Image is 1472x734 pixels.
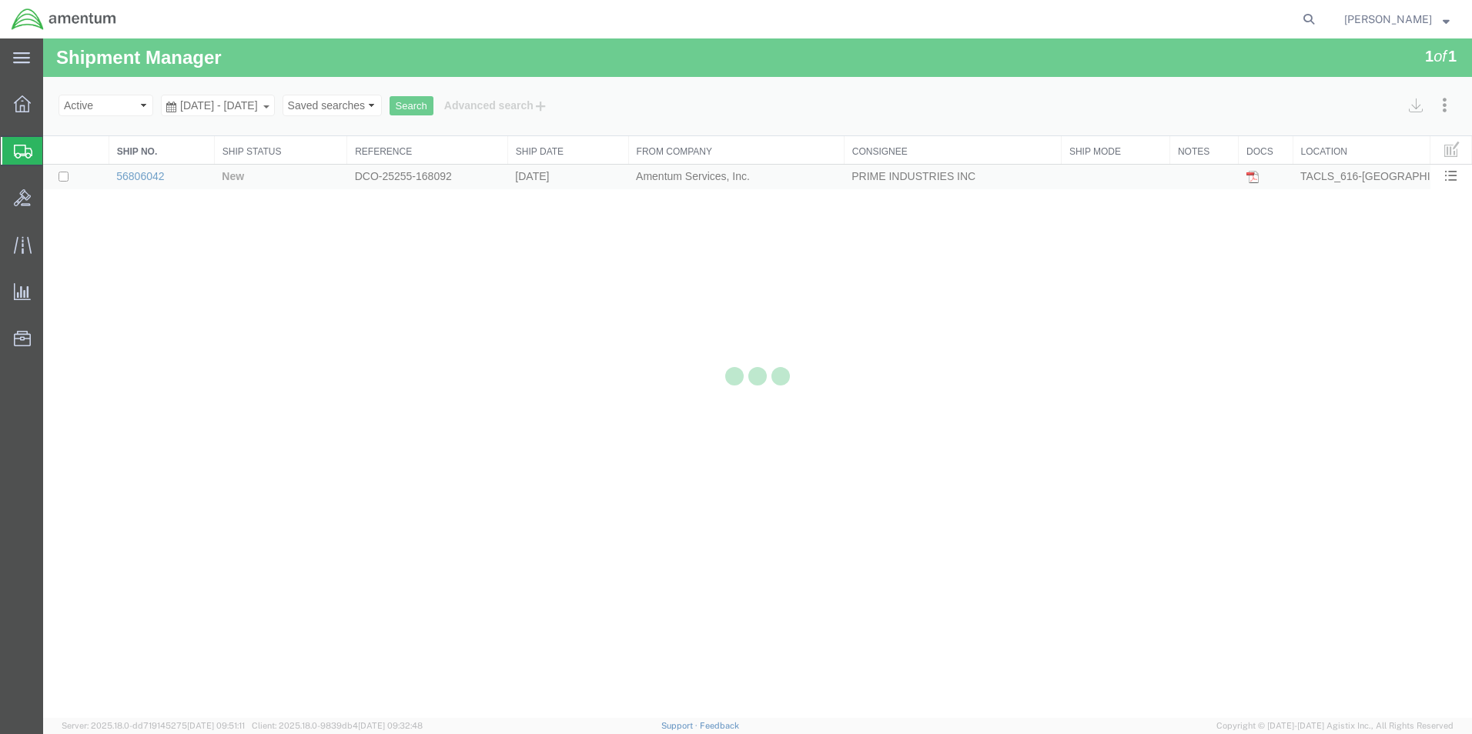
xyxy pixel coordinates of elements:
span: Copyright © [DATE]-[DATE] Agistix Inc., All Rights Reserved [1216,719,1454,732]
a: Support [661,721,700,730]
span: Marcus Swanson [1344,11,1432,28]
a: Feedback [700,721,739,730]
span: Server: 2025.18.0-dd719145275 [62,721,245,730]
span: Client: 2025.18.0-9839db4 [252,721,423,730]
img: logo [11,8,117,31]
span: [DATE] 09:32:48 [358,721,423,730]
span: [DATE] 09:51:11 [187,721,245,730]
button: [PERSON_NAME] [1343,10,1450,28]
